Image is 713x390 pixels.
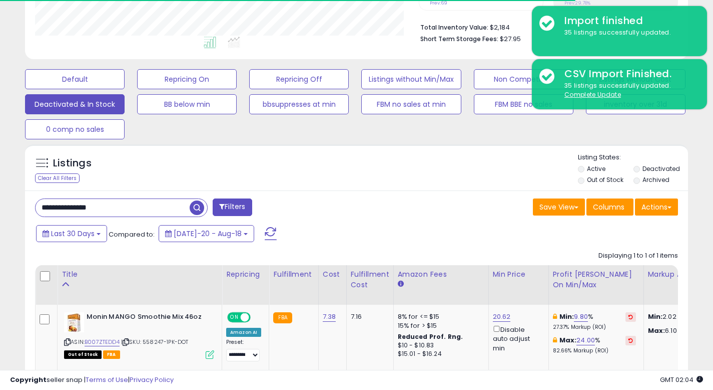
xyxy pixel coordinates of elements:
div: % [553,312,636,331]
a: 20.62 [493,312,511,322]
a: Privacy Policy [130,375,174,384]
b: Max: [559,335,577,345]
div: 8% for <= $15 [398,312,481,321]
span: Compared to: [109,230,155,239]
button: FBM no sales at min [361,94,461,114]
div: Min Price [493,269,544,280]
label: Deactivated [642,164,680,173]
button: Deactivated & In Stock [25,94,125,114]
span: OFF [249,313,265,322]
div: Disable auto adjust min [493,324,541,353]
div: $10 - $10.83 [398,341,481,350]
div: Fulfillment [273,269,314,280]
p: 82.66% Markup (ROI) [553,347,636,354]
span: [DATE]-20 - Aug-18 [174,229,242,239]
button: Listings without Min/Max [361,69,461,89]
button: Last 30 Days [36,225,107,242]
button: FBM BBE no sales [474,94,573,114]
p: Listing States: [578,153,688,162]
button: Filters [213,199,252,216]
div: Title [62,269,218,280]
u: Complete Update [564,90,621,99]
span: | SKU: 558247-1PK-DOT [121,338,189,346]
div: Displaying 1 to 1 of 1 items [598,251,678,261]
div: Profit [PERSON_NAME] on Min/Max [553,269,639,290]
p: 27.37% Markup (ROI) [553,324,636,331]
span: 2025-09-18 02:04 GMT [660,375,703,384]
a: 24.00 [576,335,595,345]
small: Amazon Fees. [398,280,404,289]
div: 35 listings successfully updated. [557,81,699,100]
div: 35 listings successfully updated. [557,28,699,38]
div: Fulfillment Cost [351,269,389,290]
div: ASIN: [64,312,214,358]
span: $27.95 [500,34,521,44]
button: Save View [533,199,585,216]
h5: Listings [53,156,92,170]
button: bbsuppresses at min [249,94,349,114]
div: Import finished [557,14,699,28]
li: $2,184 [420,21,670,33]
a: Terms of Use [86,375,128,384]
label: Out of Stock [587,175,623,184]
div: CSV Import Finished. [557,67,699,81]
small: FBA [273,312,292,323]
div: Cost [323,269,342,280]
div: % [553,336,636,354]
button: Columns [586,199,633,216]
button: Non Competitive [474,69,573,89]
button: BB below min [137,94,237,114]
strong: Copyright [10,375,47,384]
b: Short Term Storage Fees: [420,35,498,43]
label: Active [587,164,605,173]
div: Amazon AI [226,328,261,337]
b: Total Inventory Value: [420,23,488,32]
a: 9.80 [574,312,588,322]
div: $15.01 - $16.24 [398,350,481,358]
b: Monin MANGO Smoothie Mix 46oz [87,312,208,324]
b: Min: [559,312,574,321]
a: 7.38 [323,312,336,322]
strong: Max: [648,326,665,335]
span: FBA [103,350,120,359]
div: Preset: [226,339,261,361]
div: 7.16 [351,312,386,321]
span: All listings that are currently out of stock and unavailable for purchase on Amazon [64,350,102,359]
th: The percentage added to the cost of goods (COGS) that forms the calculator for Min & Max prices. [548,265,643,305]
button: Actions [635,199,678,216]
div: seller snap | | [10,375,174,385]
span: ON [228,313,241,322]
div: 15% for > $15 [398,321,481,330]
button: [DATE]-20 - Aug-18 [159,225,254,242]
a: B007ZTEDD4 [85,338,120,346]
div: Amazon Fees [398,269,484,280]
span: Last 30 Days [51,229,95,239]
button: 0 comp no sales [25,119,125,139]
label: Archived [642,175,669,184]
div: Repricing [226,269,265,280]
b: Reduced Prof. Rng. [398,332,463,341]
button: Repricing Off [249,69,349,89]
div: Clear All Filters [35,173,80,183]
button: Default [25,69,125,89]
img: 41Ep-WG3YEL._SL40_.jpg [64,312,84,332]
strong: Min: [648,312,663,321]
span: Columns [593,202,624,212]
button: Repricing On [137,69,237,89]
